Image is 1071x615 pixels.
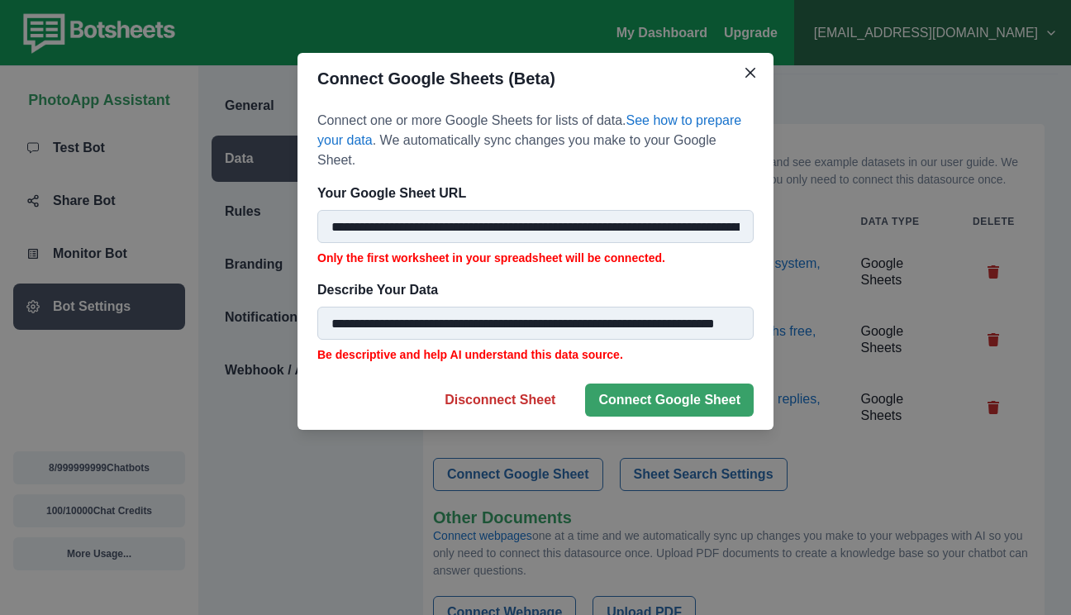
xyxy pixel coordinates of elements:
p: Only the first worksheet in your spreadsheet will be connected. [317,250,754,267]
button: Disconnect Sheet [431,384,569,417]
p: Describe Your Data [317,280,744,300]
p: Connect one or more Google Sheets for lists of data. . We automatically sync changes you make to ... [317,111,754,170]
button: Close [737,60,764,86]
header: Connect Google Sheets (Beta) [297,53,773,104]
button: Connect Google Sheet [585,384,754,417]
p: Be descriptive and help AI understand this data source. [317,346,754,364]
p: Your Google Sheet URL [317,184,744,203]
